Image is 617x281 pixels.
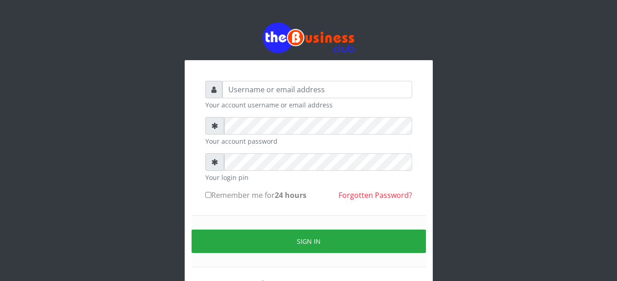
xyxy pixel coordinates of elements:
[205,192,211,198] input: Remember me for24 hours
[205,173,412,182] small: Your login pin
[222,81,412,98] input: Username or email address
[205,190,306,201] label: Remember me for
[205,136,412,146] small: Your account password
[339,190,412,200] a: Forgotten Password?
[205,100,412,110] small: Your account username or email address
[275,190,306,200] b: 24 hours
[192,230,426,253] button: Sign in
